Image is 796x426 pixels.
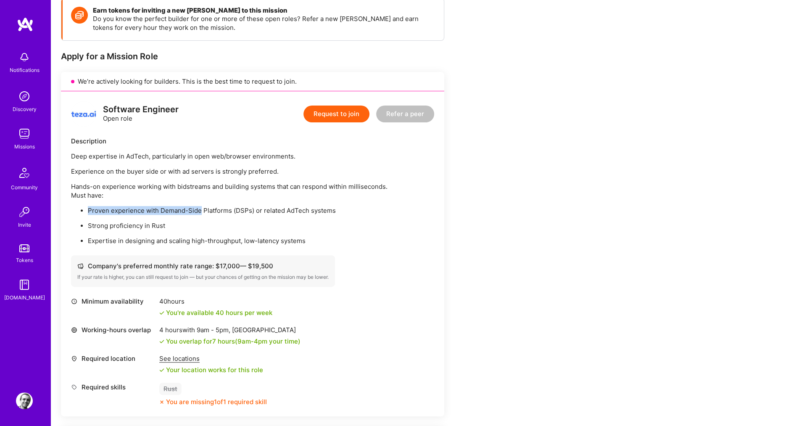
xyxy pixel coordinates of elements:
div: We’re actively looking for builders. This is the best time to request to join. [61,72,444,91]
div: Required skills [71,383,155,392]
div: If your rate is higher, you can still request to join — but your chances of getting on the missio... [77,274,329,280]
div: You are missing 1 of 1 required skill [166,397,267,406]
i: icon World [71,327,77,333]
i: icon Check [159,339,164,344]
img: Invite [16,204,33,220]
p: Do you know the perfect builder for one or more of these open roles? Refer a new [PERSON_NAME] an... [93,14,435,32]
img: teamwork [16,125,33,142]
i: icon CloseOrange [159,400,164,405]
button: Refer a peer [376,106,434,122]
p: Hands-on experience working with bidstreams and building systems that can respond within millisec... [71,182,434,200]
a: User Avatar [14,392,35,409]
div: Minimum availability [71,297,155,306]
img: logo [17,17,34,32]
span: 9am - 5pm , [195,326,232,334]
span: 9am - 4pm [237,337,267,345]
div: Description [71,137,434,146]
i: icon Cash [77,263,84,269]
button: Request to join [303,106,369,122]
div: Tokens [16,256,33,265]
img: Token icon [71,7,88,24]
p: Experience on the buyer side or with ad servers is strongly preferred. [71,167,434,176]
div: Software Engineer [103,105,179,114]
div: 40 hours [159,297,272,306]
div: See locations [159,354,263,363]
div: [DOMAIN_NAME] [4,293,45,302]
img: User Avatar [16,392,33,409]
i: icon Tag [71,384,77,390]
p: Proven experience with Demand-Side Platforms (DSPs) or related AdTech systems [88,206,434,215]
div: Required location [71,354,155,363]
img: logo [71,101,96,127]
img: Community [14,163,34,183]
div: Open role [103,105,179,123]
div: Discovery [13,105,37,114]
div: Rust [159,383,182,395]
div: Apply for a Mission Role [61,51,444,62]
i: icon Clock [71,298,77,304]
h4: Earn tokens for inviting a new [PERSON_NAME] to this mission [93,7,435,14]
div: Notifications [10,66,40,74]
i: icon Location [71,355,77,362]
div: Working-hours overlap [71,325,155,334]
img: guide book [16,276,33,293]
div: Invite [18,220,31,229]
i: icon Check [159,368,164,373]
div: Missions [14,142,35,151]
p: Deep expertise in AdTech, particularly in open web/browser environments. [71,152,434,161]
div: 4 hours with [GEOGRAPHIC_DATA] [159,325,300,334]
p: Strong proficiency in Rust [88,221,434,230]
img: tokens [19,244,29,252]
img: bell [16,49,33,66]
i: icon Check [159,310,164,315]
div: Your location works for this role [159,365,263,374]
div: Company's preferred monthly rate range: $ 17,000 — $ 19,500 [77,262,329,270]
div: Community [11,183,38,192]
img: discovery [16,88,33,105]
div: You're available 40 hours per week [159,308,272,317]
div: You overlap for 7 hours ( your time) [166,337,300,346]
p: Expertise in designing and scaling high-throughput, low-latency systems [88,236,434,245]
